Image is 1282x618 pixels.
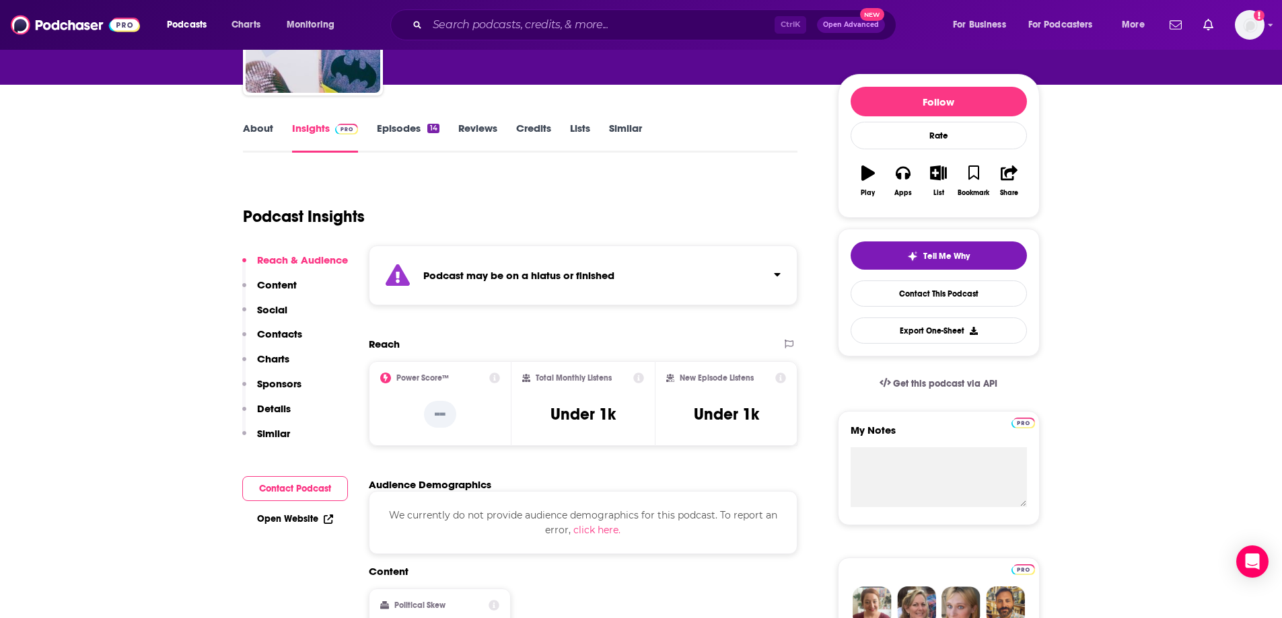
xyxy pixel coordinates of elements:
span: Tell Me Why [923,251,970,262]
h3: Under 1k [550,404,616,424]
span: For Business [953,15,1006,34]
button: click here. [573,523,620,537]
button: tell me why sparkleTell Me Why [851,241,1027,270]
a: Contact This Podcast [851,280,1027,307]
a: Open Website [257,513,333,525]
a: Credits [516,122,551,153]
button: Play [851,157,886,205]
h1: Podcast Insights [243,206,365,227]
button: Charts [242,352,289,377]
a: InsightsPodchaser Pro [292,122,359,153]
a: Charts [223,14,269,36]
label: My Notes [851,424,1027,447]
span: More [1122,15,1145,34]
button: Follow [851,87,1027,116]
button: Apps [886,157,921,205]
a: Pro website [1011,416,1035,428]
span: We currently do not provide audience demographics for this podcast. To report an error, [389,509,777,536]
p: Reach & Audience [257,254,348,266]
span: New [860,8,884,21]
span: Get this podcast via API [893,378,997,389]
button: open menu [157,14,224,36]
button: Details [242,402,291,427]
a: Get this podcast via API [869,367,1009,400]
div: 14 [427,124,439,133]
a: About [243,122,273,153]
h2: Content [369,565,787,578]
button: open menu [277,14,352,36]
button: Export One-Sheet [851,317,1027,344]
h2: Reach [369,338,400,350]
a: Reviews [458,122,497,153]
svg: Add a profile image [1254,10,1265,21]
p: Similar [257,427,290,440]
h2: Audience Demographics [369,478,491,491]
button: Show profile menu [1235,10,1265,40]
button: Reach & Audience [242,254,348,278]
div: Apps [894,189,912,197]
p: Sponsors [257,377,301,390]
p: -- [424,401,456,428]
span: Open Advanced [823,22,879,28]
a: Pro website [1011,562,1035,575]
button: Share [991,157,1026,205]
img: tell me why sparkle [907,251,918,262]
button: open menu [1112,14,1162,36]
a: Lists [570,122,590,153]
div: Rate [851,122,1027,149]
div: List [933,189,944,197]
span: Podcasts [167,15,207,34]
h2: Power Score™ [396,373,449,383]
button: Content [242,278,297,303]
p: Charts [257,352,289,365]
strong: Podcast may be on a hiatus or finished [423,269,614,282]
h2: Political Skew [394,601,446,610]
button: open menu [1020,14,1112,36]
div: Search podcasts, credits, & more... [403,9,909,40]
img: Podchaser Pro [1011,418,1035,428]
span: Monitoring [287,15,334,34]
a: Show notifications dropdown [1198,13,1219,36]
p: Social [257,303,287,316]
input: Search podcasts, credits, & more... [427,14,775,36]
p: Contacts [257,327,302,340]
span: Logged in as emilyroy [1235,10,1265,40]
h2: New Episode Listens [680,373,754,383]
a: Episodes14 [377,122,439,153]
a: Similar [609,122,642,153]
img: Podchaser - Follow, Share and Rate Podcasts [11,12,140,38]
button: List [921,157,956,205]
button: Contact Podcast [242,476,348,501]
p: Content [257,278,297,291]
div: Open Intercom Messenger [1236,545,1269,578]
span: Ctrl K [775,16,806,34]
div: Share [1000,189,1018,197]
span: For Podcasters [1028,15,1093,34]
span: Charts [232,15,260,34]
section: Click to expand status details [369,245,798,305]
div: Bookmark [958,189,989,197]
img: User Profile [1235,10,1265,40]
button: open menu [943,14,1023,36]
button: Similar [242,427,290,452]
p: Details [257,402,291,415]
button: Contacts [242,327,302,352]
img: Podchaser Pro [1011,564,1035,575]
button: Social [242,303,287,328]
button: Bookmark [956,157,991,205]
h3: Under 1k [694,404,759,424]
button: Sponsors [242,377,301,402]
a: Show notifications dropdown [1164,13,1187,36]
img: Podchaser Pro [335,124,359,134]
button: Open AdvancedNew [817,17,885,33]
div: Play [861,189,875,197]
h2: Total Monthly Listens [536,373,612,383]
